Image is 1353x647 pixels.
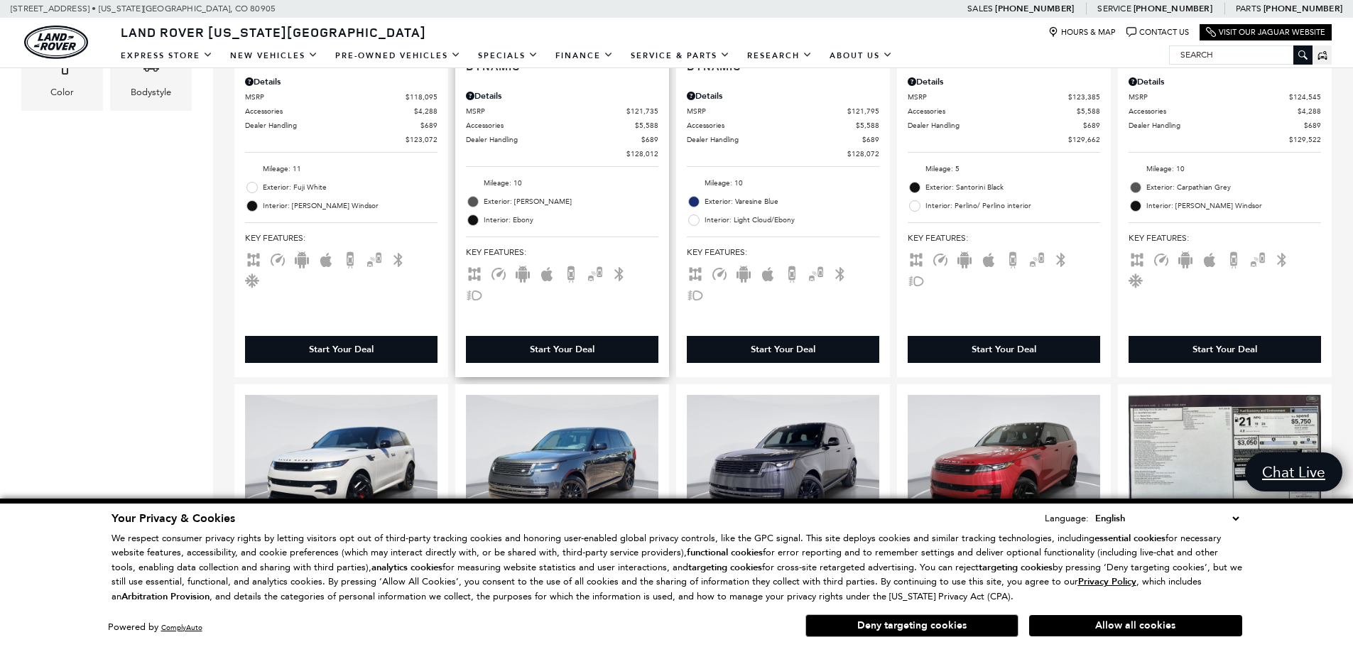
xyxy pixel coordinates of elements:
[406,92,438,102] span: $118,095
[908,254,925,263] span: AWD
[11,4,276,13] a: [STREET_ADDRESS] • [US_STATE][GEOGRAPHIC_DATA], CO 80905
[1289,134,1321,145] span: $129,522
[908,336,1100,363] div: Start Your Deal
[687,134,862,145] span: Dealer Handling
[687,546,763,559] strong: functional cookies
[1153,254,1170,263] span: Adaptive Cruise Control
[1134,3,1212,14] a: [PHONE_NUMBER]
[687,89,879,102] div: Pricing Details - Range Rover Sport Dynamic
[1249,254,1266,263] span: Blind Spot Monitor
[626,106,658,116] span: $121,735
[1255,462,1332,482] span: Chat Live
[1245,452,1342,491] a: Chat Live
[466,134,658,145] a: Dealer Handling $689
[245,120,438,131] a: Dealer Handling $689
[808,268,825,278] span: Blind Spot Monitor
[484,213,658,227] span: Interior: Ebony
[956,254,973,263] span: Android Auto
[245,120,420,131] span: Dealer Handling
[925,199,1100,213] span: Interior: Perlino/ Perlino interior
[687,134,879,145] a: Dealer Handling $689
[1129,75,1321,88] div: Pricing Details - Defender 110 V8
[1129,336,1321,363] div: Start Your Deal
[1146,199,1321,213] span: Interior: [PERSON_NAME] Windsor
[587,268,604,278] span: Blind Spot Monitor
[466,395,658,539] img: 2025 Land Rover Range Rover SE
[50,85,74,100] div: Color
[245,134,438,145] a: $123,072
[908,120,1083,131] span: Dealer Handling
[466,120,635,131] span: Accessories
[390,254,407,263] span: Bluetooth
[908,106,1100,116] a: Accessories $5,588
[245,75,438,88] div: Pricing Details - Defender 110 V8
[1097,4,1131,13] span: Service
[245,336,438,363] div: Start Your Deal
[626,148,658,159] span: $128,012
[490,268,507,278] span: Adaptive Cruise Control
[112,43,222,68] a: EXPRESS STORE
[1129,92,1289,102] span: MSRP
[466,244,658,260] span: Key Features :
[1129,134,1321,145] a: $129,522
[161,623,202,632] a: ComplyAuto
[641,134,658,145] span: $689
[1083,120,1100,131] span: $689
[263,180,438,195] span: Exterior: Fuji White
[466,174,658,192] li: Mileage: 10
[908,106,1077,116] span: Accessories
[635,120,658,131] span: $5,588
[112,531,1242,604] p: We respect consumer privacy rights by letting visitors opt out of third-party tracking cookies an...
[466,268,483,278] span: AWD
[1094,532,1165,545] strong: essential cookies
[1129,120,1321,131] a: Dealer Handling $689
[908,120,1100,131] a: Dealer Handling $689
[484,195,658,209] span: Exterior: [PERSON_NAME]
[688,561,762,574] strong: targeting cookies
[687,174,879,192] li: Mileage: 10
[1177,254,1194,263] span: Android Auto
[1201,254,1218,263] span: Apple Car-Play
[908,230,1100,246] span: Key Features :
[112,43,901,68] nav: Main Navigation
[112,23,435,40] a: Land Rover [US_STATE][GEOGRAPHIC_DATA]
[530,343,594,356] div: Start Your Deal
[420,120,438,131] span: $689
[1092,511,1242,526] select: Language Select
[847,148,879,159] span: $128,072
[24,26,88,59] a: land-rover
[687,395,879,539] img: 2025 Land Rover Range Rover SE
[466,289,483,299] span: Fog Lights
[366,254,383,263] span: Blind Spot Monitor
[1273,254,1290,263] span: Bluetooth
[735,268,752,278] span: Android Auto
[1289,92,1321,102] span: $124,545
[687,336,879,363] div: Start Your Deal
[317,254,335,263] span: Apple Car-Play
[54,55,71,85] span: Color
[856,120,879,131] span: $5,588
[1129,106,1321,116] a: Accessories $4,288
[143,55,160,85] span: Bodystyle
[245,92,438,102] a: MSRP $118,095
[466,134,641,145] span: Dealer Handling
[406,134,438,145] span: $123,072
[687,106,879,116] a: MSRP $121,795
[821,43,901,68] a: About Us
[131,85,171,100] div: Bodystyle
[342,254,359,263] span: Backup Camera
[514,268,531,278] span: Android Auto
[327,43,469,68] a: Pre-Owned Vehicles
[1298,106,1321,116] span: $4,288
[1129,254,1146,263] span: AWD
[245,230,438,246] span: Key Features :
[908,92,1100,102] a: MSRP $123,385
[687,244,879,260] span: Key Features :
[466,106,626,116] span: MSRP
[414,106,438,116] span: $4,288
[1129,230,1321,246] span: Key Features :
[1048,27,1116,38] a: Hours & Map
[293,254,310,263] span: Android Auto
[466,106,658,116] a: MSRP $121,735
[1129,106,1298,116] span: Accessories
